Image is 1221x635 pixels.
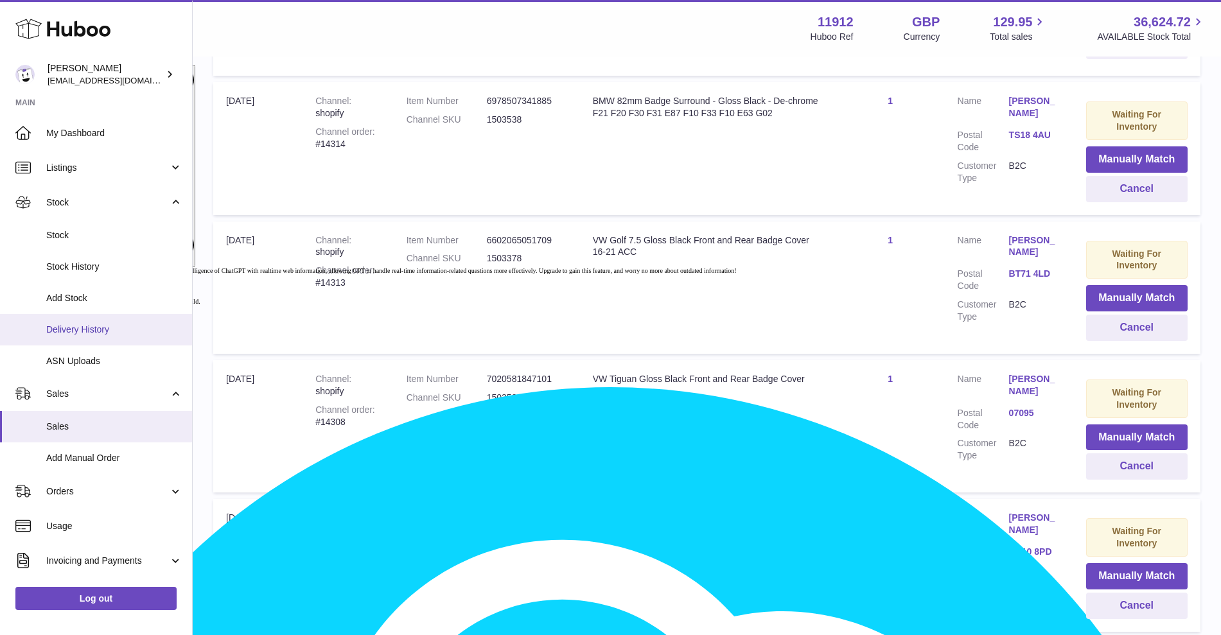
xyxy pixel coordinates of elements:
[1009,129,1060,141] a: TS18 4AU
[818,13,854,31] strong: 11912
[46,127,182,139] span: My Dashboard
[888,235,893,245] a: 1
[958,95,1009,123] dt: Name
[958,299,1009,323] dt: Customer Type
[958,234,1009,262] dt: Name
[958,407,1009,431] dt: Postal Code
[46,421,182,433] span: Sales
[593,373,823,397] div: VW Tiguan Gloss Black Front and Rear Badge Cover 2023-25
[958,268,1009,292] dt: Postal Code
[315,374,351,384] strong: Channel
[46,229,182,241] span: Stock
[46,292,182,304] span: Add Stock
[315,235,351,245] strong: Channel
[1009,407,1060,419] a: 07095
[46,452,182,464] span: Add Manual Order
[315,404,375,415] strong: Channel order
[1134,13,1191,31] span: 36,624.72
[15,65,35,84] img: info@carbonmyride.com
[315,96,351,106] strong: Channel
[1009,160,1060,184] dd: B2C
[888,96,893,106] a: 1
[1009,299,1060,323] dd: B2C
[315,373,381,397] div: shopify
[315,126,375,137] strong: Channel order
[315,126,381,150] div: #14314
[1009,546,1060,558] a: BD10 8PD
[46,196,169,209] span: Stock
[315,265,381,289] div: #14313
[407,252,487,265] dt: Channel SKU
[1097,13,1206,43] a: 36,624.72 AVAILABLE Stock Total
[1009,437,1060,462] dd: B2C
[315,404,381,428] div: #14308
[407,234,487,247] dt: Item Number
[46,162,169,174] span: Listings
[1086,176,1188,202] button: Cancel
[487,114,567,126] dd: 1503538
[46,388,169,400] span: Sales
[1009,95,1060,119] a: [PERSON_NAME]
[48,75,189,85] span: [EMAIL_ADDRESS][DOMAIN_NAME]
[1009,373,1060,397] a: [PERSON_NAME]
[15,587,177,610] a: Log out
[1086,424,1188,451] button: Manually Match
[46,555,169,567] span: Invoicing and Payments
[1009,268,1060,280] a: BT71 4LD
[958,373,1009,401] dt: Name
[213,499,303,631] td: [DATE]
[912,13,940,31] strong: GBP
[46,485,169,498] span: Orders
[487,95,567,107] dd: 6978507341885
[811,31,854,43] div: Huboo Ref
[958,160,1009,184] dt: Customer Type
[407,114,487,126] dt: Channel SKU
[990,13,1047,43] a: 129.95 Total sales
[46,520,182,532] span: Usage
[46,324,182,336] span: Delivery History
[487,234,567,247] dd: 6602065051709
[1009,234,1060,259] a: [PERSON_NAME]
[1112,387,1161,410] strong: Waiting For Inventory
[487,252,567,265] dd: 1503378
[888,374,893,384] a: 1
[1086,146,1188,173] button: Manually Match
[487,392,567,404] dd: 1503529
[407,95,487,107] dt: Item Number
[1086,453,1188,480] button: Cancel
[407,373,487,385] dt: Item Number
[1112,109,1161,132] strong: Waiting For Inventory
[1086,593,1188,619] button: Cancel
[213,82,303,214] td: [DATE]
[958,512,1009,539] dt: Name
[593,234,823,259] div: VW Golf 7.5 Gloss Black Front and Rear Badge Cover 16-21 ACC
[213,222,303,354] td: [DATE]
[990,31,1047,43] span: Total sales
[1086,285,1188,311] button: Manually Match
[315,95,381,119] div: shopify
[487,373,567,385] dd: 7020581847101
[46,355,182,367] span: ASN Uploads
[315,265,375,275] strong: Channel order
[213,360,303,492] td: [DATE]
[1086,315,1188,341] button: Cancel
[958,437,1009,462] dt: Customer Type
[1009,512,1060,536] a: [PERSON_NAME]
[46,261,182,273] span: Stock History
[407,392,487,404] dt: Channel SKU
[1112,526,1161,548] strong: Waiting For Inventory
[593,95,823,119] div: BMW 82mm Badge Surround - Gloss Black - De-chrome F21 F20 F30 F31 E87 F10 F33 F10 E63 G02
[1097,31,1206,43] span: AVAILABLE Stock Total
[958,129,1009,153] dt: Postal Code
[904,31,940,43] div: Currency
[48,62,163,87] div: [PERSON_NAME]
[993,13,1032,31] span: 129.95
[1112,248,1161,271] strong: Waiting For Inventory
[315,234,381,259] div: shopify
[1086,563,1188,589] button: Manually Match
